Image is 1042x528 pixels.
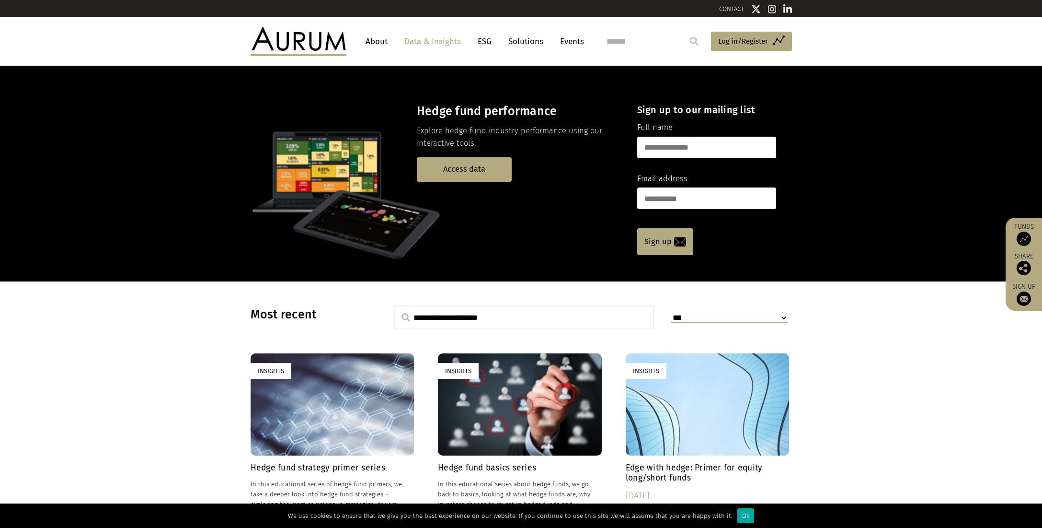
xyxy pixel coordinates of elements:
[1017,292,1031,306] img: Sign up to our newsletter
[251,363,291,379] div: Insights
[1017,232,1031,246] img: Access Funds
[626,489,790,503] div: [DATE]
[637,104,776,116] h4: Sign up to our mailing list
[438,463,602,473] h4: Hedge fund basics series
[361,33,392,50] a: About
[251,479,414,509] p: In this educational series of hedge fund primers, we take a deeper look into hedge fund strategie...
[417,125,620,150] p: Explore hedge fund industry performance using our interactive tools.
[555,33,584,50] a: Events
[674,237,686,246] img: email-icon
[783,4,792,14] img: Linkedin icon
[251,463,414,473] h4: Hedge fund strategy primer series
[737,508,754,523] div: Ok
[332,501,374,508] span: sub-strategies
[473,33,496,50] a: ESG
[719,5,744,12] a: CONTACT
[711,32,792,52] a: Log in/Register
[1010,282,1037,306] a: Sign up
[626,363,666,379] div: Insights
[417,157,512,182] a: Access data
[685,32,704,51] input: Submit
[251,27,346,56] img: Aurum
[251,307,370,322] h3: Most recent
[637,228,693,255] a: Sign up
[751,4,761,14] img: Twitter icon
[417,104,620,118] h3: Hedge fund performance
[637,121,673,134] label: Full name
[504,33,548,50] a: Solutions
[718,35,768,47] span: Log in/Register
[400,33,466,50] a: Data & Insights
[768,4,777,14] img: Instagram icon
[438,363,479,379] div: Insights
[626,463,790,483] h4: Edge with hedge: Primer for equity long/short funds
[401,313,410,322] img: search.svg
[1010,223,1037,246] a: Funds
[438,479,602,509] p: In this educational series about hedge funds, we go back to basics, looking at what hedge funds a...
[1010,253,1037,275] div: Share
[637,173,687,185] label: Email address
[1017,261,1031,275] img: Share this post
